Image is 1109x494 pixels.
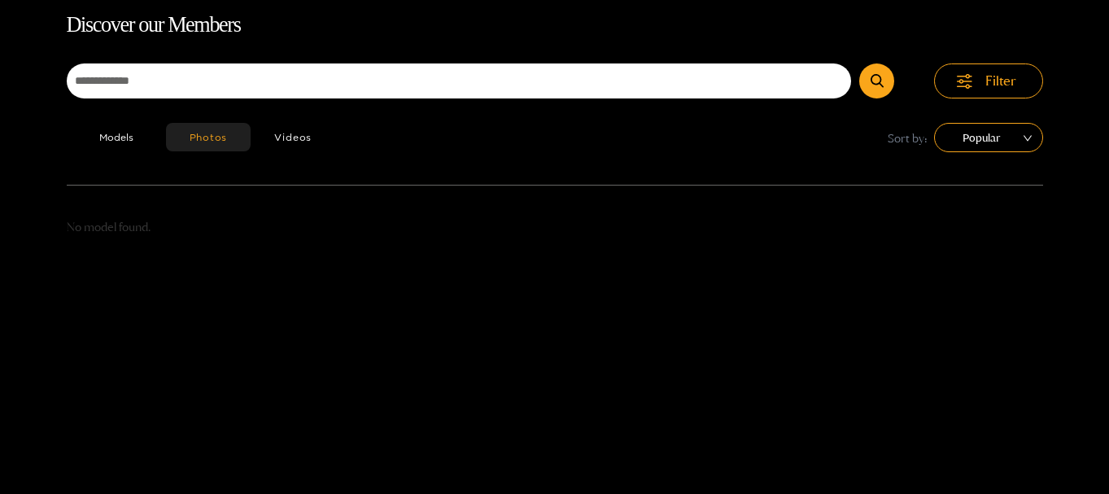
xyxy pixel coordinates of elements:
button: Videos [251,123,335,151]
button: Filter [934,63,1043,98]
span: Filter [985,72,1016,90]
button: Models [67,123,166,151]
p: No model found. [67,218,1043,237]
span: Sort by: [888,129,928,147]
h1: Discover our Members [67,8,1043,42]
div: sort [934,123,1043,152]
button: Submit Search [859,63,894,98]
span: Popular [946,125,1031,150]
button: Photos [166,123,251,151]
